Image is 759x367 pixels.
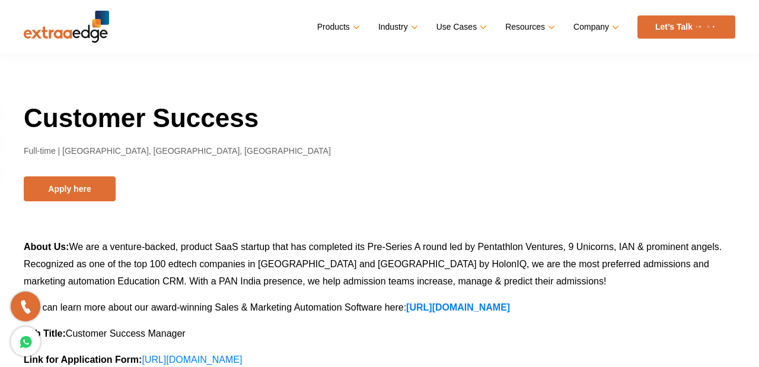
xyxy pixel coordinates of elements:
b: Job Title [24,328,63,338]
a: Resources [505,18,553,36]
span: We are a venture-backed, product SaaS startup that has completed its Pre-Series A round led by Pe... [24,242,722,286]
a: [URL][DOMAIN_NAME] [142,355,242,365]
a: Company [573,18,617,36]
b: Link for Application Form: [24,355,142,365]
span: You can learn more about our award-winning Sales & Marketing Automation Software here: [24,302,406,312]
b: About Us [24,242,66,252]
span: Customer Success Manager [66,328,186,338]
p: Full-time | [GEOGRAPHIC_DATA], [GEOGRAPHIC_DATA], [GEOGRAPHIC_DATA] [24,144,735,159]
a: [URL][DOMAIN_NAME] [406,302,510,312]
h1: Customer Success [24,101,735,135]
a: Industry [378,18,416,36]
a: Use Cases [436,18,484,36]
b: : [66,242,69,252]
a: Products [317,18,358,36]
a: Let’s Talk [637,15,735,39]
b: : [63,328,66,338]
button: Apply here [24,176,116,201]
